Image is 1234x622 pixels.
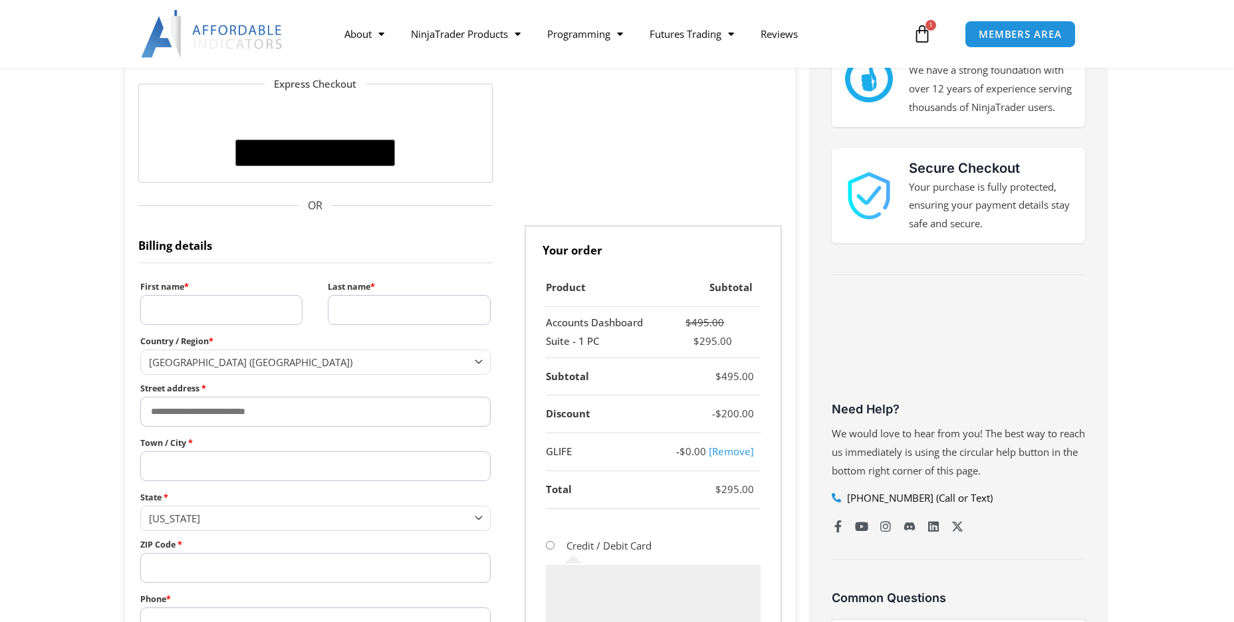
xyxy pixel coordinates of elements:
[685,316,724,329] bdi: 495.00
[715,407,721,420] span: $
[662,269,761,307] th: Subtotal
[140,350,491,374] span: Country / Region
[832,590,1085,605] h3: Common Questions
[715,482,721,496] span: $
[235,140,395,166] button: Buy with GPay
[525,225,782,269] h3: Your order
[149,512,470,525] span: Georgia
[679,445,685,458] span: $
[328,278,490,295] label: Last name
[845,172,892,219] img: 1000913 | Affordable Indicators – NinjaTrader
[909,158,1072,178] h3: Secure Checkout
[546,433,662,471] th: GLIFE
[747,19,811,49] a: Reviews
[909,178,1072,234] p: Your purchase is fully protected, ensuring your payment details stay safe and secure.
[712,407,715,420] span: -
[925,20,936,31] span: 1
[715,407,754,420] bdi: 200.00
[893,15,951,53] a: 1
[140,333,491,350] label: Country / Region
[715,482,754,496] bdi: 295.00
[909,61,1072,117] p: We have a strong foundation with over 12 years of experience serving thousands of NinjaTrader users.
[693,334,732,348] bdi: 295.00
[566,539,652,552] label: Credit / Debit Card
[685,316,691,329] span: $
[331,19,910,49] nav: Menu
[140,489,491,506] label: State
[140,536,491,553] label: ZIP Code
[140,380,491,397] label: Street address
[546,269,662,307] th: Product
[140,435,491,451] label: Town / City
[845,55,892,102] img: mark thumbs good 43913 | Affordable Indicators – NinjaTrader
[141,10,284,58] img: LogoAI | Affordable Indicators – NinjaTrader
[715,369,721,383] span: $
[832,298,1085,398] iframe: Customer reviews powered by Trustpilot
[140,278,303,295] label: First name
[662,433,761,471] td: -
[979,29,1062,39] span: MEMBERS AREA
[709,445,754,458] a: Remove glife coupon
[693,334,699,348] span: $
[679,445,706,458] span: 0.00
[546,307,662,358] td: Accounts Dashboard Suite - 1 PC
[140,591,491,607] label: Phone
[149,356,470,369] span: United States (US)
[546,482,572,496] strong: Total
[331,19,398,49] a: About
[965,21,1076,48] a: MEMBERS AREA
[398,19,534,49] a: NinjaTrader Products
[636,19,747,49] a: Futures Trading
[546,395,662,433] th: Discount
[715,369,754,383] bdi: 495.00
[265,75,366,94] legend: Express Checkout
[138,225,493,263] h3: Billing details
[832,401,1085,417] h3: Need Help?
[832,427,1085,477] span: We would love to hear from you! The best way to reach us immediately is using the circular help b...
[140,506,491,530] span: State
[844,489,993,508] span: [PHONE_NUMBER] (Call or Text)
[138,196,493,216] span: OR
[546,369,589,383] strong: Subtotal
[233,101,398,136] iframe: Secure express checkout frame
[534,19,636,49] a: Programming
